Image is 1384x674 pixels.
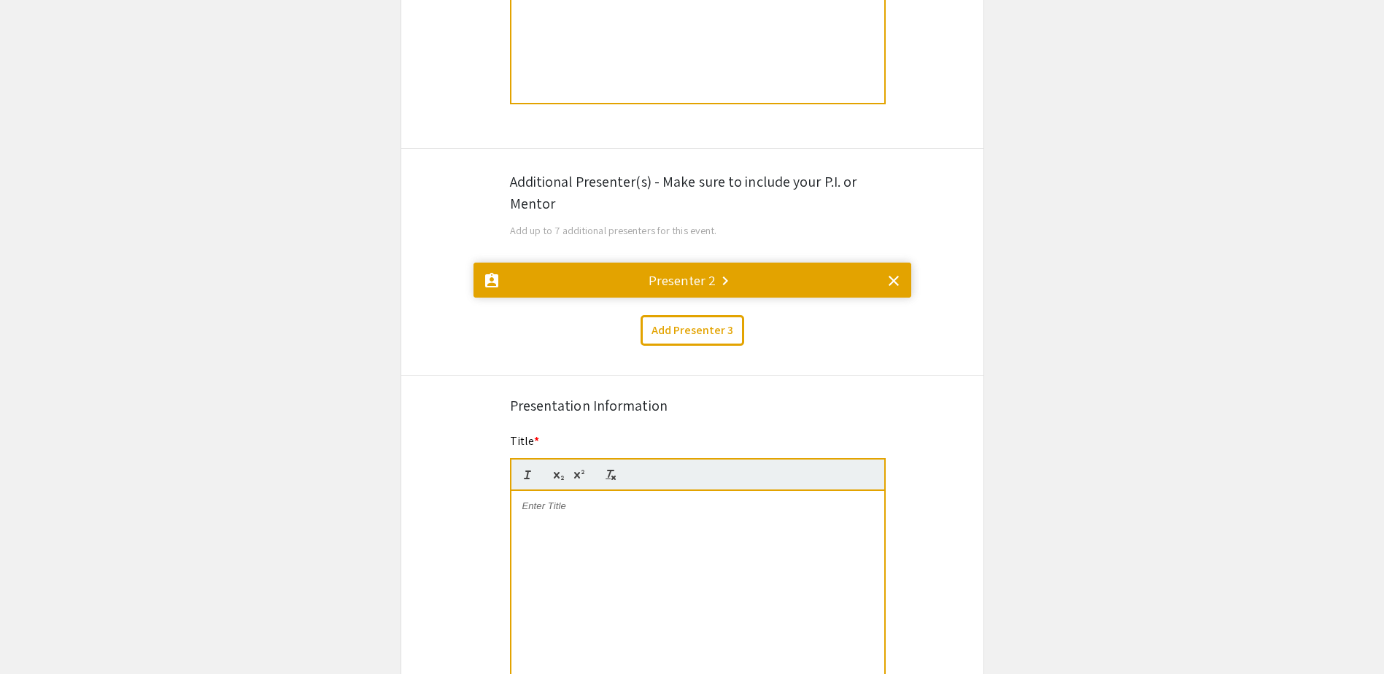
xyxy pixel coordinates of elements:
[483,272,500,290] mat-icon: assignment_ind
[473,263,911,298] mat-expansion-panel-header: Presenter 2
[885,272,902,290] mat-icon: clear
[716,272,734,290] mat-icon: keyboard_arrow_right
[11,608,62,663] iframe: Chat
[641,315,744,346] button: Add Presenter 3
[649,270,716,290] div: Presenter 2
[510,171,875,214] div: Additional Presenter(s) - Make sure to include your P.I. or Mentor
[510,433,540,449] mat-label: Title
[510,395,875,417] div: Presentation Information
[510,223,717,237] span: Add up to 7 additional presenters for this event.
